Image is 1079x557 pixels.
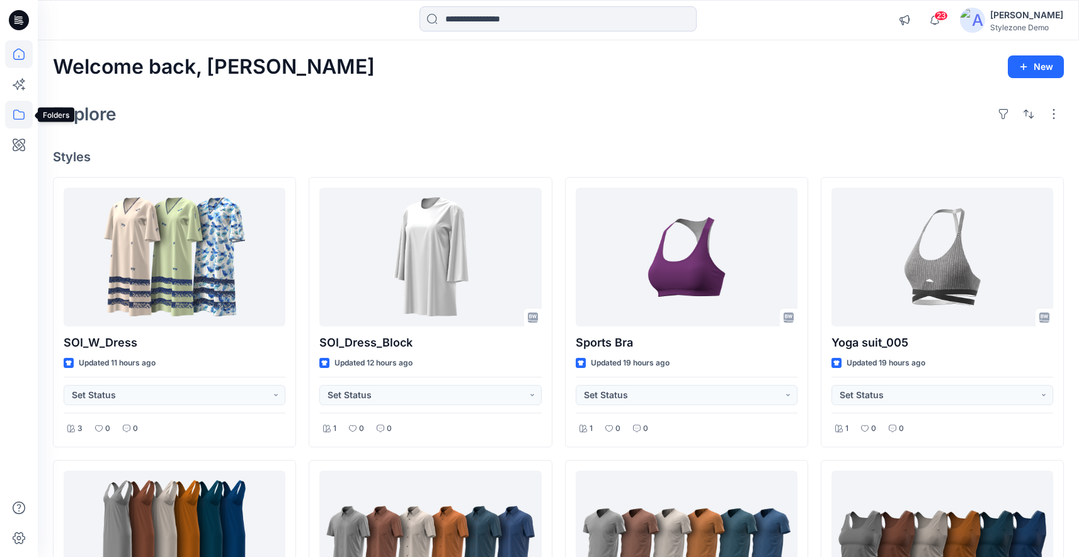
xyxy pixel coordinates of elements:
p: 1 [333,422,336,435]
a: Sports Bra [576,188,797,326]
p: 0 [871,422,876,435]
button: New [1008,55,1064,78]
p: Updated 11 hours ago [79,357,156,370]
p: Updated 19 hours ago [591,357,670,370]
span: 23 [934,11,948,21]
p: 0 [105,422,110,435]
h2: Explore [53,104,117,124]
p: 0 [359,422,364,435]
p: SOI_Dress_Block [319,334,541,352]
p: 0 [133,422,138,435]
p: 0 [899,422,904,435]
p: 3 [77,422,83,435]
a: Yoga suit_005 [831,188,1053,326]
h2: Welcome back, [PERSON_NAME] [53,55,375,79]
p: 0 [615,422,620,435]
div: Stylezone Demo [990,23,1063,32]
h4: Styles [53,149,1064,164]
a: SOI_W_Dress [64,188,285,326]
p: SOI_W_Dress [64,334,285,352]
p: Updated 12 hours ago [334,357,413,370]
p: 0 [387,422,392,435]
p: Sports Bra [576,334,797,352]
img: avatar [960,8,985,33]
p: Yoga suit_005 [831,334,1053,352]
a: SOI_Dress_Block [319,188,541,326]
p: 1 [590,422,593,435]
p: 1 [845,422,848,435]
div: [PERSON_NAME] [990,8,1063,23]
p: Updated 19 hours ago [847,357,925,370]
p: 0 [643,422,648,435]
